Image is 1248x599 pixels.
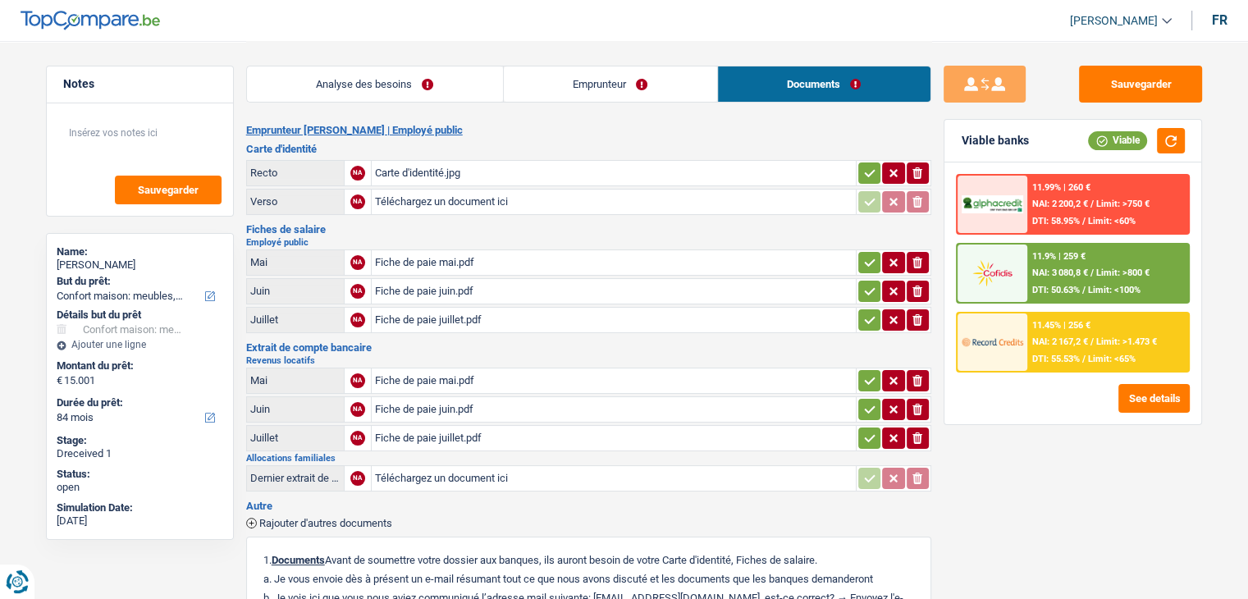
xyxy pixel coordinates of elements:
h3: Carte d'identité [246,144,931,154]
h2: Allocations familiales [246,454,931,463]
h2: Emprunteur [PERSON_NAME] | Employé public [246,124,931,137]
div: Juin [250,285,341,297]
a: Documents [718,66,930,102]
div: Name: [57,245,223,258]
a: [PERSON_NAME] [1057,7,1172,34]
div: Dernier extrait de compte pour vos allocations familiales [250,472,341,484]
div: Détails but du prêt [57,309,223,322]
div: Juillet [250,432,341,444]
span: € [57,374,62,387]
span: DTI: 50.63% [1031,285,1079,295]
span: NAI: 2 167,2 € [1031,336,1087,347]
div: Fiche de paie juin.pdf [375,279,853,304]
span: DTI: 55.53% [1031,354,1079,364]
span: Limit: >750 € [1095,199,1149,209]
div: Simulation Date: [57,501,223,514]
div: Recto [250,167,341,179]
span: Limit: <100% [1087,285,1140,295]
span: NAI: 3 080,8 € [1031,267,1087,278]
div: Stage: [57,434,223,447]
span: Rajouter d'autres documents [259,518,392,528]
div: NA [350,313,365,327]
div: [DATE] [57,514,223,528]
span: [PERSON_NAME] [1070,14,1158,28]
div: Verso [250,195,341,208]
span: Limit: <60% [1087,216,1135,226]
div: Dreceived 1 [57,447,223,460]
label: But du prêt: [57,275,220,288]
img: Cofidis [962,258,1022,288]
h2: Revenus locatifs [246,356,931,365]
p: 1. Avant de soumettre votre dossier aux banques, ils auront besoin de votre Carte d'identité, Fic... [263,554,914,566]
label: Durée du prêt: [57,396,220,409]
span: / [1081,354,1085,364]
label: Montant du prêt: [57,359,220,373]
div: open [57,481,223,494]
span: Limit: >800 € [1095,267,1149,278]
div: Juin [250,403,341,415]
span: / [1081,216,1085,226]
a: Emprunteur [504,66,717,102]
a: Analyse des besoins [247,66,503,102]
div: NA [350,373,365,388]
span: Documents [272,554,325,566]
div: Fiche de paie mai.pdf [375,250,853,275]
span: Limit: >1.473 € [1095,336,1156,347]
span: / [1081,285,1085,295]
div: 11.45% | 256 € [1031,320,1090,331]
span: NAI: 2 200,2 € [1031,199,1087,209]
button: Rajouter d'autres documents [246,518,392,528]
span: DTI: 58.95% [1031,216,1079,226]
div: Carte d'identité.jpg [375,161,853,185]
div: [PERSON_NAME] [57,258,223,272]
div: NA [350,431,365,446]
div: NA [350,471,365,486]
span: Limit: <65% [1087,354,1135,364]
div: NA [350,402,365,417]
div: 11.9% | 259 € [1031,251,1085,262]
div: Ajouter une ligne [57,339,223,350]
h3: Autre [246,501,931,511]
div: Fiche de paie juin.pdf [375,397,853,422]
span: / [1090,267,1093,278]
h2: Employé public [246,238,931,247]
div: Fiche de paie juillet.pdf [375,308,853,332]
div: Viable banks [961,134,1028,148]
div: Mai [250,374,341,386]
img: AlphaCredit [962,195,1022,214]
div: Viable [1088,131,1147,149]
h5: Notes [63,77,217,91]
div: NA [350,255,365,270]
p: a. Je vous envoie dès à présent un e-mail résumant tout ce que nous avons discuté et les doc... [263,573,914,585]
div: NA [350,194,365,209]
img: TopCompare Logo [21,11,160,30]
button: See details [1118,384,1190,413]
h3: Extrait de compte bancaire [246,342,931,353]
div: Status: [57,468,223,481]
div: Juillet [250,313,341,326]
img: Record Credits [962,327,1022,357]
span: / [1090,199,1093,209]
div: 11.99% | 260 € [1031,182,1090,193]
button: Sauvegarder [1079,66,1202,103]
h3: Fiches de salaire [246,224,931,235]
div: Fiche de paie mai.pdf [375,368,853,393]
div: NA [350,284,365,299]
div: fr [1212,12,1227,28]
span: Sauvegarder [138,185,199,195]
span: / [1090,336,1093,347]
div: Fiche de paie juillet.pdf [375,426,853,450]
div: NA [350,166,365,181]
div: Mai [250,256,341,268]
button: Sauvegarder [115,176,222,204]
